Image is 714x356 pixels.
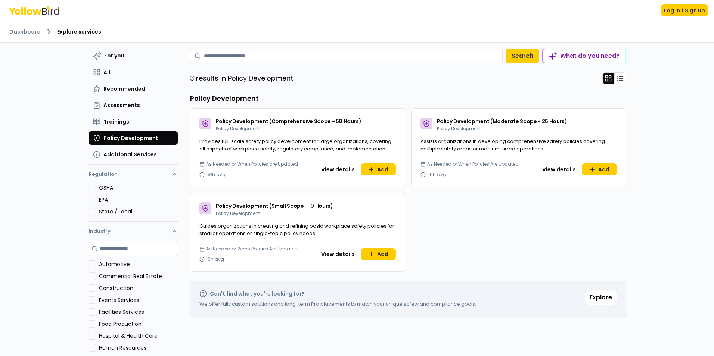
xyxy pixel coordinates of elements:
[210,290,305,297] h2: Can't find what you're looking for?
[206,256,224,262] span: 10h avg
[103,134,158,142] span: Policy Development
[420,138,605,152] span: Assists organizations in developing comprehensive safety policies covering multiple safety areas ...
[99,208,178,215] label: State / Local
[9,27,705,36] nav: breadcrumb
[437,125,481,132] span: Policy Development
[89,222,178,241] button: Industry
[216,118,361,125] span: Policy Development (Comprehensive Scope - 50 Hours)
[437,118,567,125] span: Policy Development (Moderate Scope - 25 Hours)
[103,69,110,76] span: All
[427,161,519,167] span: As Needed or When Policies Are Updated
[104,52,124,59] span: For you
[661,4,708,16] button: Log in / Sign up
[99,344,178,352] label: Human Resources
[206,246,298,252] span: As Needed or When Policies Are Updated
[538,163,580,175] button: View details
[190,93,626,104] h3: Policy Development
[99,184,178,191] label: OSHA
[99,332,178,340] label: Hospital & Health Care
[427,172,446,178] span: 25h avg
[199,138,391,159] span: Provides full-scale safety policy development for large organizations, covering all aspects of wo...
[89,66,178,79] button: All
[216,202,333,210] span: Policy Development (Small Scope - 10 Hours)
[99,308,178,316] label: Facilities Services
[89,131,178,145] button: Policy Development
[216,125,260,132] span: Policy Development
[199,222,394,237] span: Guides organizations in creating and refining basic workplace safety policies for smaller operati...
[103,85,145,93] span: Recommended
[103,118,129,125] span: Trainings
[317,163,359,175] button: View details
[542,49,626,63] button: What do you need?
[99,296,178,304] label: Events Services
[103,151,157,158] span: Additional Services
[585,290,617,305] button: Explore
[216,210,260,216] span: Policy Development
[99,272,178,280] label: Commercial Real Estate
[543,49,625,63] div: What do you need?
[99,260,178,268] label: Automotive
[89,148,178,161] button: Additional Services
[89,82,178,96] button: Recommended
[206,172,226,178] span: 50h avg
[361,163,396,175] button: Add
[199,300,476,308] p: We offer fully custom solutions and long-term Pro placements to match your unique safety and comp...
[99,284,178,292] label: Construction
[506,49,539,63] button: Search
[361,248,396,260] button: Add
[89,184,178,221] div: Regulation
[89,49,178,63] button: For you
[103,102,140,109] span: Assessments
[582,163,617,175] button: Add
[99,320,178,328] label: Food Production
[190,73,293,84] p: 3 results in Policy Development
[89,99,178,112] button: Assessments
[99,196,178,203] label: EPA
[9,28,41,35] a: Dashboard
[206,161,298,167] span: As Needed or When Policies are Updated
[317,248,359,260] button: View details
[57,28,101,35] span: Explore services
[89,115,178,128] button: Trainings
[89,168,178,184] button: Regulation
